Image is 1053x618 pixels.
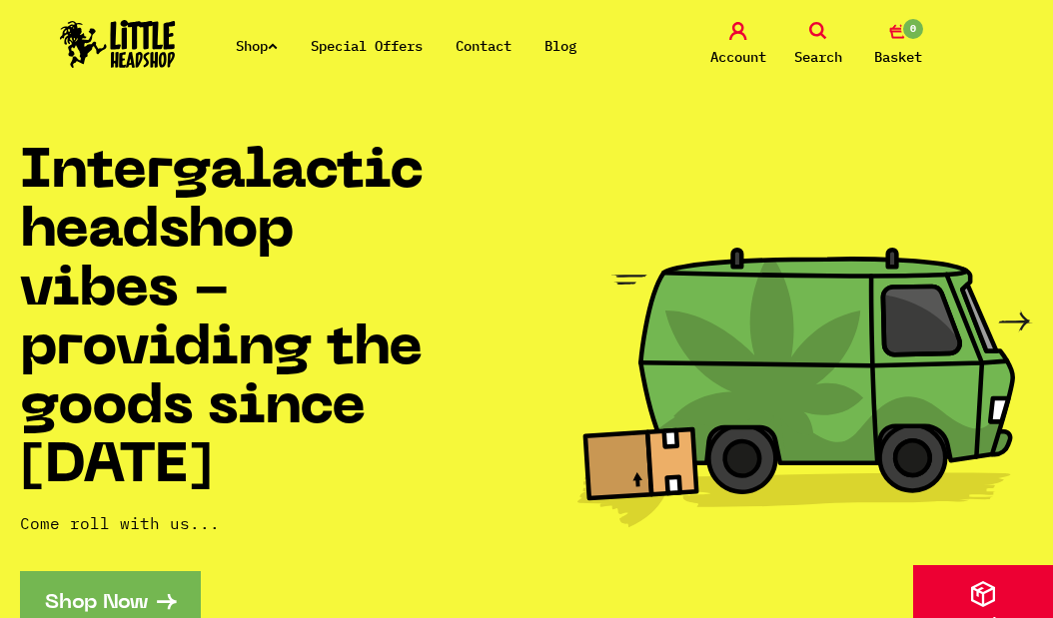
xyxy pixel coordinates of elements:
a: Search [783,22,853,69]
span: 0 [901,17,925,41]
span: Basket [874,45,922,69]
span: Search [794,45,842,69]
a: 0 Basket [863,22,933,69]
h1: Intergalactic headshop vibes - providing the goods since [DATE] [20,144,426,497]
img: Little Head Shop Logo [60,20,176,68]
a: Shop [236,37,278,55]
a: Special Offers [311,37,423,55]
a: Contact [456,37,512,55]
span: Account [710,45,766,69]
a: Blog [544,37,576,55]
p: Come roll with us... [20,511,426,535]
